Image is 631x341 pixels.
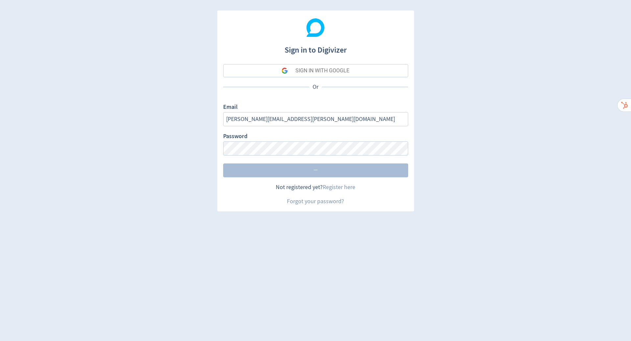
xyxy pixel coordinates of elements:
div: Not registered yet? [223,183,408,191]
h1: Sign in to Digivizer [223,39,408,56]
button: ··· [223,163,408,177]
span: · [315,167,316,173]
div: SIGN IN WITH GOOGLE [295,64,349,77]
p: Or [309,83,322,91]
img: Digivizer Logo [306,18,325,37]
label: Password [223,132,247,141]
a: Forgot your password? [287,198,344,205]
a: Register here [323,183,355,191]
label: Email [223,103,238,112]
button: SIGN IN WITH GOOGLE [223,64,408,77]
span: · [316,167,317,173]
span: · [314,167,315,173]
